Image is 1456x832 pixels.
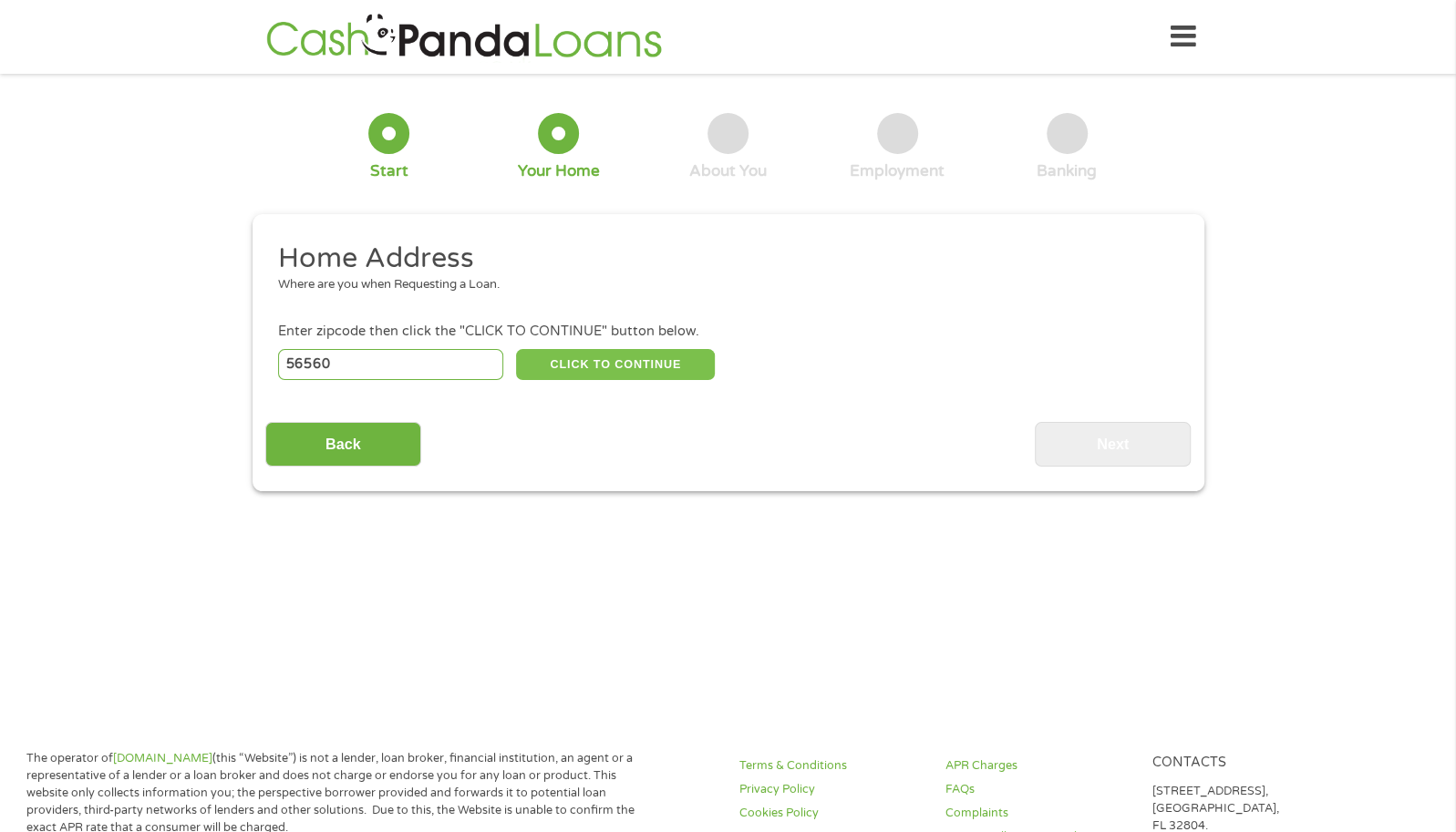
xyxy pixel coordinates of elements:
input: Enter Zipcode (e.g 01510) [278,349,503,380]
a: [DOMAIN_NAME] [113,751,212,765]
a: Complaints [945,805,1130,822]
div: Banking [1037,161,1097,181]
div: Employment [850,161,945,181]
div: Your Home [518,161,600,181]
a: APR Charges [945,757,1130,775]
div: Start [370,161,408,181]
a: FAQs [945,781,1130,798]
input: Next [1035,422,1191,467]
div: Enter zipcode then click the "CLICK TO CONTINUE" button below. [278,322,1177,342]
img: GetLoanNow Logo [261,11,667,63]
h2: Home Address [278,241,1164,277]
a: Privacy Policy [739,781,924,798]
div: About You [689,161,767,181]
button: CLICK TO CONTINUE [516,349,715,380]
a: Terms & Conditions [739,757,924,775]
input: Back [265,422,421,467]
a: Cookies Policy [739,805,924,822]
div: Where are you when Requesting a Loan. [278,276,1164,294]
h4: Contacts [1152,755,1337,772]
